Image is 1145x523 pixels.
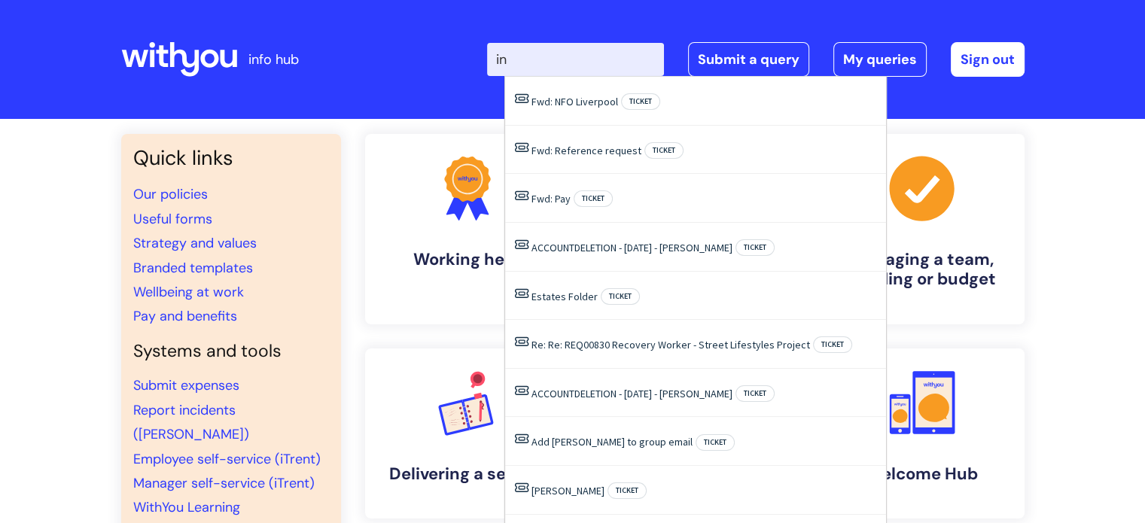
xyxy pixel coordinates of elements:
a: Estates Folder [531,290,598,303]
a: Add [PERSON_NAME] to group email [531,435,693,449]
p: info hub [248,47,299,71]
div: | - [487,42,1025,77]
a: Managing a team, building or budget [820,134,1025,324]
a: Working here [365,134,570,324]
h3: Quick links [133,146,329,170]
h4: Welcome Hub [832,464,1013,484]
a: Branded templates [133,259,253,277]
a: Manager self-service (iTrent) [133,474,315,492]
a: Pay and benefits [133,307,237,325]
span: Ticket [735,385,775,402]
span: Ticket [813,336,852,353]
a: Wellbeing at work [133,283,244,301]
a: Sign out [951,42,1025,77]
a: Useful forms [133,210,212,228]
a: Delivering a service [365,348,570,518]
span: ACCOUNT [531,387,574,400]
span: Ticket [644,142,684,159]
h4: Working here [377,250,558,269]
a: Fwd: Reference request [531,144,641,157]
a: Fwd: Pay [531,192,571,205]
a: Submit a query [688,42,809,77]
a: Re: Re: REQ00830 Recovery Worker - Street Lifestyles Project [531,338,810,351]
span: Ticket [601,288,640,305]
a: Strategy and values [133,234,257,252]
h4: Systems and tools [133,341,329,362]
a: Welcome Hub [820,348,1025,518]
a: Fwd: NFO Liverpool [531,95,618,108]
a: ACCOUNTDELETION - [DATE] - [PERSON_NAME] [531,387,732,400]
span: Ticket [735,239,775,256]
span: Ticket [621,93,660,110]
a: Submit expenses [133,376,239,394]
h4: Managing a team, building or budget [832,250,1013,290]
span: Ticket [574,190,613,207]
a: [PERSON_NAME] [531,484,604,497]
span: Ticket [696,434,735,451]
a: My queries [833,42,927,77]
a: Employee self-service (iTrent) [133,450,321,468]
span: ACCOUNT [531,241,574,254]
input: Search [487,43,664,76]
a: Our policies [133,185,208,203]
a: WithYou Learning [133,498,240,516]
h4: Delivering a service [377,464,558,484]
span: Ticket [608,482,647,499]
a: ACCOUNTDELETION - [DATE] - [PERSON_NAME] [531,241,732,254]
a: Report incidents ([PERSON_NAME]) [133,401,249,443]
